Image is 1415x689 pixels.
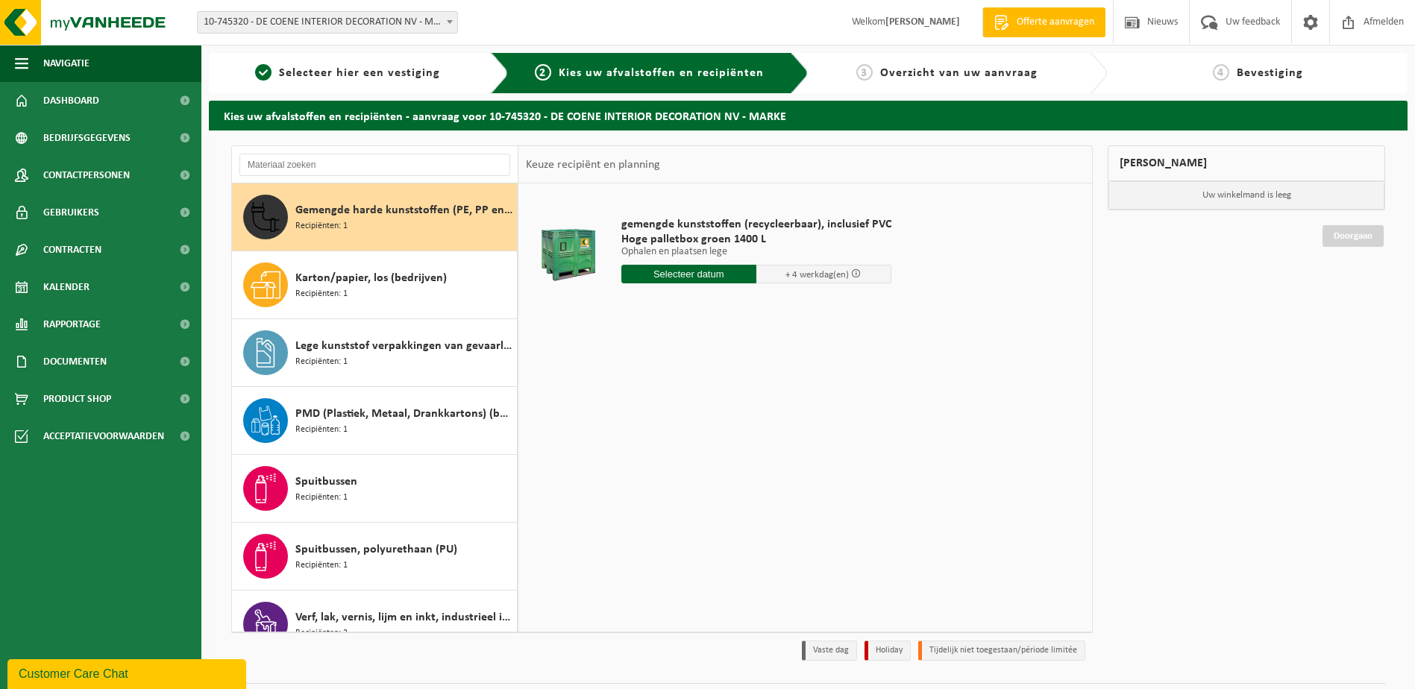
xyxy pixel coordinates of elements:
span: Spuitbussen, polyurethaan (PU) [295,541,457,559]
span: 10-745320 - DE COENE INTERIOR DECORATION NV - MARKE [197,11,458,34]
span: Documenten [43,343,107,380]
iframe: chat widget [7,656,249,689]
button: Spuitbussen Recipiënten: 1 [232,455,518,523]
button: PMD (Plastiek, Metaal, Drankkartons) (bedrijven) Recipiënten: 1 [232,387,518,455]
span: Offerte aanvragen [1013,15,1098,30]
span: Recipiënten: 2 [295,626,348,641]
input: Selecteer datum [621,265,756,283]
span: Kies uw afvalstoffen en recipiënten [559,67,764,79]
span: Recipiënten: 1 [295,355,348,369]
span: Rapportage [43,306,101,343]
span: Selecteer hier een vestiging [279,67,440,79]
span: Gemengde harde kunststoffen (PE, PP en PVC), recycleerbaar (industrieel) [295,201,513,219]
span: Navigatie [43,45,90,82]
li: Holiday [865,641,911,661]
span: Bevestiging [1237,67,1303,79]
button: Karton/papier, los (bedrijven) Recipiënten: 1 [232,251,518,319]
button: Spuitbussen, polyurethaan (PU) Recipiënten: 1 [232,523,518,591]
p: Uw winkelmand is leeg [1108,181,1384,210]
span: Acceptatievoorwaarden [43,418,164,455]
span: Contracten [43,231,101,268]
a: 1Selecteer hier een vestiging [216,64,479,82]
span: Hoge palletbox groen 1400 L [621,232,891,247]
a: Doorgaan [1323,225,1384,247]
span: Recipiënten: 1 [295,491,348,505]
span: Gebruikers [43,194,99,231]
span: 2 [535,64,551,81]
button: Verf, lak, vernis, lijm en inkt, industrieel in kleinverpakking Recipiënten: 2 [232,591,518,658]
span: Bedrijfsgegevens [43,119,131,157]
h2: Kies uw afvalstoffen en recipiënten - aanvraag voor 10-745320 - DE COENE INTERIOR DECORATION NV -... [209,101,1408,130]
span: 3 [856,64,873,81]
span: Contactpersonen [43,157,130,194]
span: Overzicht van uw aanvraag [880,67,1038,79]
span: Product Shop [43,380,111,418]
button: Gemengde harde kunststoffen (PE, PP en PVC), recycleerbaar (industrieel) Recipiënten: 1 [232,183,518,251]
span: 1 [255,64,272,81]
div: Keuze recipiënt en planning [518,146,668,183]
span: Verf, lak, vernis, lijm en inkt, industrieel in kleinverpakking [295,608,513,626]
p: Ophalen en plaatsen lege [621,247,891,257]
span: Karton/papier, los (bedrijven) [295,269,447,287]
span: Recipiënten: 1 [295,559,348,573]
span: 4 [1213,64,1229,81]
button: Lege kunststof verpakkingen van gevaarlijke stoffen Recipiënten: 1 [232,319,518,387]
span: Dashboard [43,82,99,119]
input: Materiaal zoeken [239,154,510,176]
div: [PERSON_NAME] [1108,145,1385,181]
span: + 4 werkdag(en) [785,270,849,280]
span: Recipiënten: 1 [295,219,348,233]
span: 10-745320 - DE COENE INTERIOR DECORATION NV - MARKE [198,12,457,33]
li: Tijdelijk niet toegestaan/période limitée [918,641,1085,661]
span: Recipiënten: 1 [295,423,348,437]
a: Offerte aanvragen [982,7,1105,37]
span: Lege kunststof verpakkingen van gevaarlijke stoffen [295,337,513,355]
li: Vaste dag [802,641,857,661]
span: Kalender [43,268,90,306]
strong: [PERSON_NAME] [885,16,960,28]
span: Spuitbussen [295,473,357,491]
span: gemengde kunststoffen (recycleerbaar), inclusief PVC [621,217,891,232]
span: PMD (Plastiek, Metaal, Drankkartons) (bedrijven) [295,405,513,423]
span: Recipiënten: 1 [295,287,348,301]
